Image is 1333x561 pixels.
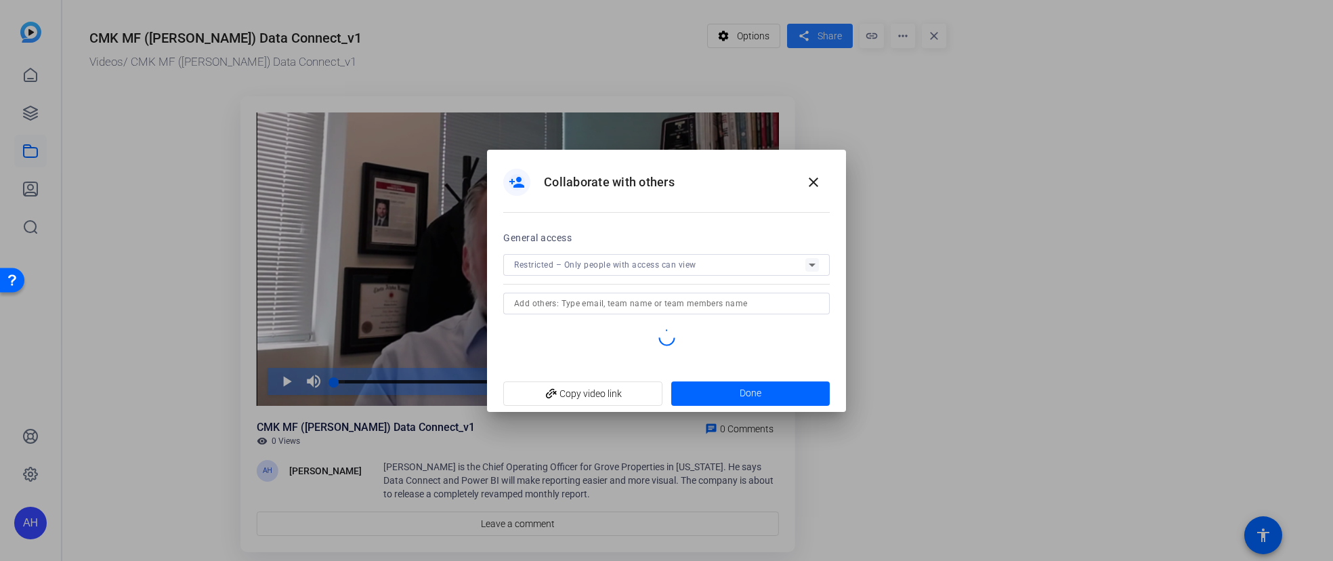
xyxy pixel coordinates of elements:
button: Copy video link [503,381,662,406]
h2: General access [503,230,572,246]
span: Done [740,386,761,400]
mat-icon: person_add [509,174,525,190]
mat-icon: close [805,174,822,190]
span: Copy video link [514,381,652,407]
h1: Collaborate with others [544,174,675,190]
button: Done [671,381,830,406]
span: Restricted – Only people with access can view [514,260,696,270]
mat-icon: add_link [540,383,563,406]
input: Add others: Type email, team name or team members name [514,295,819,312]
